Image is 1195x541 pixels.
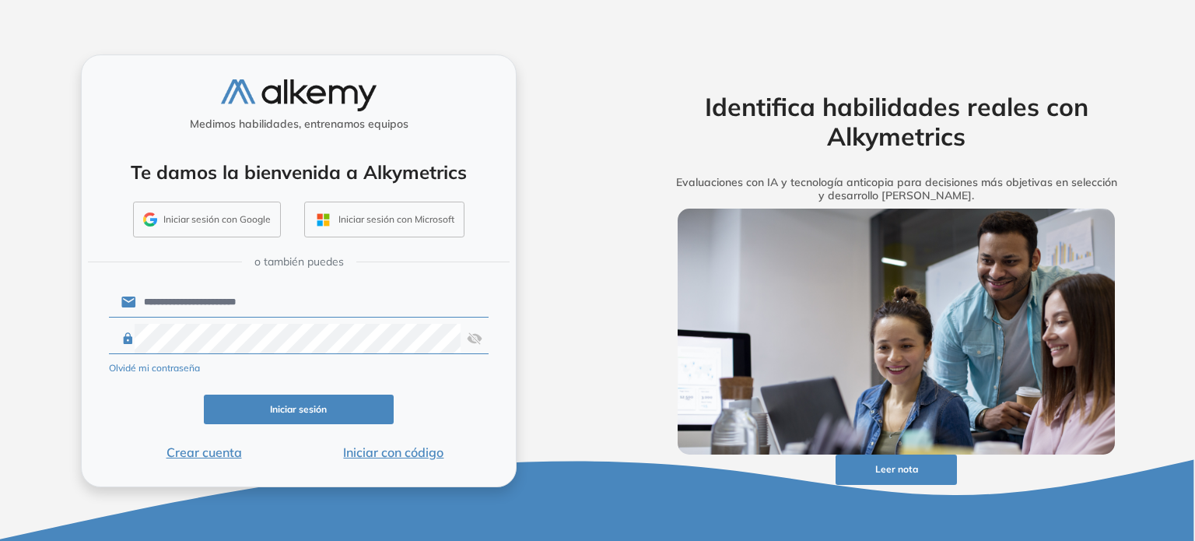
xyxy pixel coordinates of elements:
button: Olvidé mi contraseña [109,361,200,375]
img: asd [467,324,482,353]
img: OUTLOOK_ICON [314,211,332,229]
button: Iniciar sesión [204,395,394,425]
span: o también puedes [254,254,344,270]
button: Iniciar sesión con Microsoft [304,202,464,237]
button: Iniciar con código [299,443,489,462]
button: Leer nota [836,455,957,485]
button: Crear cuenta [109,443,299,462]
div: Widget de chat [916,361,1195,541]
h2: Identifica habilidades reales con Alkymetrics [654,92,1139,152]
button: Iniciar sesión con Google [133,202,281,237]
h5: Evaluaciones con IA y tecnología anticopia para decisiones más objetivas en selección y desarroll... [654,176,1139,202]
img: logo-alkemy [221,79,377,111]
img: img-more-info [678,209,1115,455]
img: GMAIL_ICON [143,213,157,227]
h5: Medimos habilidades, entrenamos equipos [88,118,510,131]
iframe: Chat Widget [916,361,1195,541]
h4: Te damos la bienvenida a Alkymetrics [102,161,496,184]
